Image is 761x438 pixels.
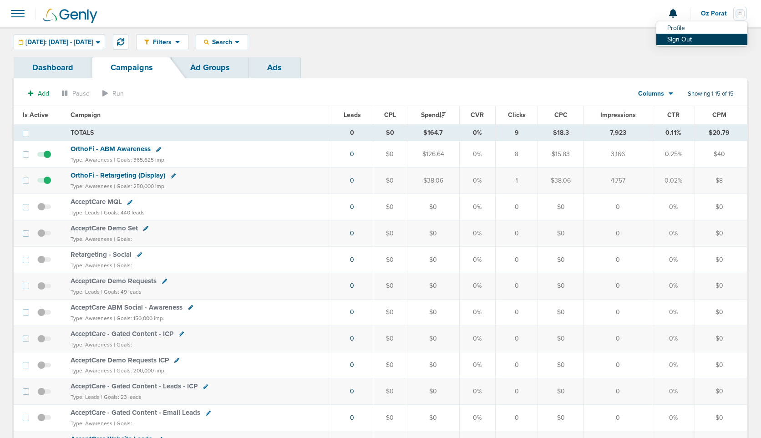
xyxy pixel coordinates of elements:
td: 8 [495,141,538,168]
td: 0.02% [652,168,695,194]
td: 4,757 [584,168,652,194]
td: $38.06 [407,168,459,194]
td: 0% [459,141,495,168]
td: $38.06 [538,168,584,194]
span: OrthoFi - Retargeting (Display) [71,171,165,179]
td: 0 [584,273,652,299]
small: Type: Awareness [71,262,112,269]
small: | Goals: 150,000 imp. [114,315,164,321]
small: Type: Leads [71,289,100,295]
td: $0 [538,194,584,220]
a: 0 [350,282,354,290]
td: 0% [459,326,495,352]
td: $20.79 [695,124,747,141]
small: Type: Awareness [71,420,112,427]
td: 0% [459,273,495,299]
td: 0 [495,405,538,431]
td: 0 [584,352,652,378]
small: Type: Awareness [71,157,112,163]
td: TOTALS [65,124,331,141]
td: $0 [373,194,407,220]
td: 0 [331,124,373,141]
td: $164.7 [407,124,459,141]
small: | Goals: [114,236,132,242]
small: | Goals: 23 leads [101,394,142,400]
td: $0 [373,326,407,352]
span: Oz Porat [701,10,733,17]
a: 0 [350,256,354,264]
td: 1 [495,168,538,194]
span: AcceptCare Demo Requests [71,277,157,285]
td: $0 [695,246,747,273]
span: Impressions [600,111,636,119]
span: AcceptCare Demo Requests ICP [71,356,169,364]
td: $0 [407,352,459,378]
td: $0 [407,246,459,273]
span: Leads [344,111,361,119]
td: 0% [652,405,695,431]
td: 0% [652,246,695,273]
ul: Oz Porat [656,21,747,46]
a: Campaigns [92,57,172,78]
span: Clicks [508,111,526,119]
td: 0% [652,326,695,352]
td: $126.64 [407,141,459,168]
td: 0 [584,326,652,352]
span: Search [209,38,235,46]
td: $0 [407,194,459,220]
td: $18.3 [538,124,584,141]
img: Genly [43,9,97,23]
td: $8 [695,168,747,194]
span: OrthoFi - ABM Awareness [71,145,151,153]
td: 9 [495,124,538,141]
td: 0% [459,220,495,247]
td: $0 [373,124,407,141]
td: $0 [407,220,459,247]
td: 0% [459,194,495,220]
td: $0 [695,220,747,247]
td: 0 [495,352,538,378]
span: AcceptCare - Gated Content - ICP [71,330,173,338]
span: AcceptCare - Gated Content - Email Leads [71,408,200,417]
a: 0 [350,361,354,369]
span: AcceptCare - Gated Content - Leads - ICP [71,382,198,390]
td: 0% [459,124,495,141]
span: AcceptCare MQL [71,198,122,206]
td: $0 [538,273,584,299]
span: Campaign [71,111,101,119]
a: 0 [350,150,354,158]
td: $0 [695,352,747,378]
span: Columns [638,89,664,98]
td: $15.83 [538,141,584,168]
td: $0 [373,352,407,378]
td: $0 [407,273,459,299]
td: 0% [652,378,695,405]
small: | Goals: 250,000 imp. [114,183,166,189]
span: Spend [421,111,446,119]
td: $0 [373,220,407,247]
td: $0 [373,246,407,273]
a: 0 [350,229,354,237]
td: $0 [538,220,584,247]
a: 0 [350,335,354,342]
td: 0% [652,220,695,247]
td: $0 [695,405,747,431]
td: 0% [652,194,695,220]
td: 0 [495,299,538,326]
td: $0 [373,273,407,299]
span: CPL [384,111,396,119]
td: 0% [459,168,495,194]
td: 0 [584,194,652,220]
td: 3,166 [584,141,652,168]
span: AcceptCare Demo Set [71,224,138,232]
td: 0 [584,299,652,326]
span: Profile [667,25,685,31]
td: $0 [538,378,584,405]
td: 0 [495,273,538,299]
td: $0 [373,378,407,405]
td: 0% [652,299,695,326]
small: Type: Awareness [71,236,112,242]
td: 0.11% [652,124,695,141]
a: 0 [350,308,354,316]
a: 0 [350,387,354,395]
